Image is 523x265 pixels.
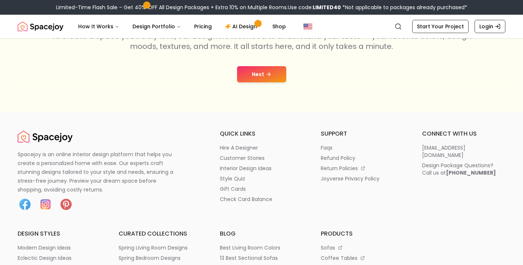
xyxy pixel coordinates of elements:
a: 13 best sectional sofas [220,254,303,262]
a: Design Package Questions?Call us at[PHONE_NUMBER] [422,162,505,176]
h6: support [321,129,404,138]
img: United States [304,22,312,31]
p: eclectic design ideas [18,254,72,262]
h6: design styles [18,229,101,238]
div: Design Package Questions? Call us at [422,162,496,176]
a: AI Design [219,19,265,34]
h6: curated collections [119,229,202,238]
img: Facebook icon [18,197,32,212]
button: How It Works [72,19,125,34]
a: Shop [266,19,292,34]
p: spring bedroom designs [119,254,181,262]
p: style quiz [220,175,245,182]
h6: products [321,229,404,238]
h6: blog [220,229,303,238]
a: Start Your Project [412,20,469,33]
a: faqs [321,144,404,151]
a: Spacejoy [18,129,73,144]
span: Use code: [288,4,341,11]
b: [PHONE_NUMBER] [446,169,496,176]
p: sofas [321,244,335,251]
p: hire a designer [220,144,258,151]
a: modern design ideas [18,244,101,251]
img: Spacejoy Logo [18,129,73,144]
p: spring living room designs [119,244,188,251]
p: best living room colors [220,244,280,251]
a: hire a designer [220,144,303,151]
img: Spacejoy Logo [18,19,63,34]
img: Instagram icon [38,197,53,212]
a: style quiz [220,175,303,182]
a: sofas [321,244,404,251]
p: customer stories [220,154,265,162]
a: gift cards [220,185,303,193]
button: Design Portfolio [127,19,187,34]
a: spring bedroom designs [119,254,202,262]
b: LIMITED40 [313,4,341,11]
h6: quick links [220,129,303,138]
a: customer stories [220,154,303,162]
p: joyverse privacy policy [321,175,379,182]
a: Login [475,20,505,33]
a: spring living room designs [119,244,202,251]
img: Pinterest icon [59,197,73,212]
p: check card balance [220,196,272,203]
a: eclectic design ideas [18,254,101,262]
nav: Global [18,15,505,38]
p: faqs [321,144,333,151]
a: best living room colors [220,244,303,251]
a: coffee tables [321,254,404,262]
p: coffee tables [321,254,357,262]
h6: connect with us [422,129,505,138]
nav: Main [72,19,292,34]
p: refund policy [321,154,355,162]
button: Next [237,66,286,82]
p: To create a space you'll truly love, our designers first need to understand your taste — your fav... [50,31,473,51]
a: joyverse privacy policy [321,175,404,182]
a: Spacejoy [18,19,63,34]
a: check card balance [220,196,303,203]
p: 13 best sectional sofas [220,254,278,262]
a: refund policy [321,154,404,162]
p: interior design ideas [220,165,272,172]
a: Pricing [188,19,218,34]
span: *Not applicable to packages already purchased* [341,4,467,11]
a: return policies [321,165,404,172]
p: gift cards [220,185,246,193]
a: [EMAIL_ADDRESS][DOMAIN_NAME] [422,144,505,159]
p: return policies [321,165,358,172]
p: modern design ideas [18,244,71,251]
div: Limited-Time Flash Sale – Get 40% OFF All Design Packages + Extra 10% on Multiple Rooms. [56,4,467,11]
a: interior design ideas [220,165,303,172]
p: Spacejoy is an online interior design platform that helps you create a personalized home with eas... [18,150,182,194]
